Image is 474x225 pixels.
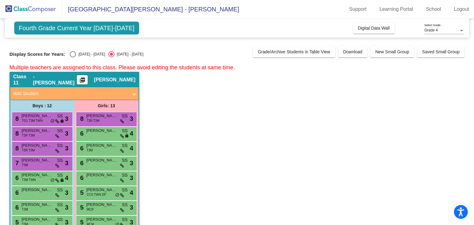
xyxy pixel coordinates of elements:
[33,74,77,86] span: - [PERSON_NAME]
[79,77,86,86] mat-icon: picture_as_pdf
[79,115,84,122] span: 8
[22,157,52,163] span: [PERSON_NAME]
[60,178,64,183] span: lock
[375,49,409,54] span: New Small Group
[22,172,52,178] span: [PERSON_NAME]
[130,173,133,182] span: 3
[65,188,69,197] span: 3
[10,64,235,71] span: Multiple teachers are assigned to this class. Please avoid editing the students at same time.
[130,114,133,123] span: 3
[70,51,143,57] mat-radio-group: Select an option
[14,22,139,35] span: Fourth Grade Current Year [DATE]-[DATE]
[22,187,52,193] span: [PERSON_NAME]
[87,207,94,212] span: MCR
[86,187,117,193] span: [PERSON_NAME]
[76,51,105,57] div: [DATE] - [DATE]
[338,46,367,57] button: Download
[122,157,128,164] span: SS
[22,133,35,138] span: T3R T3M
[122,216,128,223] span: SS
[421,4,446,14] a: School
[65,173,69,182] span: 4
[22,178,36,182] span: T3M TWN
[60,119,64,124] span: lock
[57,172,63,178] span: SS
[14,189,19,196] span: 6
[86,202,117,208] span: [PERSON_NAME]
[13,90,128,97] mat-panel-title: Add Student
[57,202,63,208] span: SS
[130,188,133,197] span: 4
[13,74,33,86] span: Class 11
[57,128,63,134] span: SS
[344,4,372,14] a: Support
[14,174,19,181] span: 6
[57,216,63,223] span: SS
[424,28,438,32] span: Grade 4
[79,160,84,166] span: 6
[57,157,63,164] span: SS
[14,160,19,166] span: 7
[122,172,128,178] span: SS
[79,174,84,181] span: 6
[50,178,55,183] span: do_not_disturb_alt
[122,187,128,193] span: SS
[375,4,418,14] a: Learning Portal
[10,51,65,57] span: Display Scores for Years:
[57,187,63,193] span: SS
[22,113,52,119] span: [PERSON_NAME] [PERSON_NAME]
[370,46,414,57] button: New Small Group
[86,172,117,178] span: [PERSON_NAME]
[14,115,19,122] span: 8
[57,142,63,149] span: SS
[74,100,139,112] div: Girls: 13
[65,203,69,212] span: 3
[122,142,128,149] span: SS
[449,4,474,14] a: Logout
[417,46,464,57] button: Saved Small Group
[253,46,335,57] button: Grade/Archive Students in Table View
[130,129,133,138] span: 4
[94,77,135,83] span: [PERSON_NAME]
[122,202,128,208] span: SS
[86,128,117,134] span: [PERSON_NAME]
[57,113,63,119] span: SS
[422,49,459,54] span: Saved Small Group
[65,158,69,168] span: 3
[14,204,19,211] span: 6
[22,202,52,208] span: [PERSON_NAME]
[79,130,84,137] span: 6
[22,118,43,123] span: TG1 T3M TWN
[77,75,88,84] button: Print Students Details
[114,51,143,57] div: [DATE] - [DATE]
[65,114,69,123] span: 3
[79,204,84,211] span: 5
[122,113,128,119] span: SS
[130,203,133,212] span: 3
[50,119,55,124] span: do_not_disturb_alt
[22,207,28,212] span: T3M
[115,193,119,198] span: do_not_disturb_alt
[87,118,100,123] span: T3R T3M
[22,128,52,134] span: [PERSON_NAME]
[343,49,362,54] span: Download
[65,144,69,153] span: 3
[86,216,117,223] span: [PERSON_NAME]
[79,145,84,152] span: 6
[65,129,69,138] span: 3
[86,113,117,119] span: [PERSON_NAME]
[86,157,117,163] span: [PERSON_NAME]
[87,192,106,197] span: CCS TWN DP
[258,49,330,54] span: Grade/Archive Students in Table View
[22,148,35,153] span: T3R T3M
[86,142,117,149] span: [PERSON_NAME]
[22,142,52,149] span: [PERSON_NAME]
[130,144,133,153] span: 4
[22,216,52,223] span: [PERSON_NAME]
[14,145,19,152] span: 8
[130,158,133,168] span: 3
[125,133,129,138] span: lock
[87,148,93,153] span: T3M
[10,100,74,112] div: Boys : 12
[79,189,84,196] span: 5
